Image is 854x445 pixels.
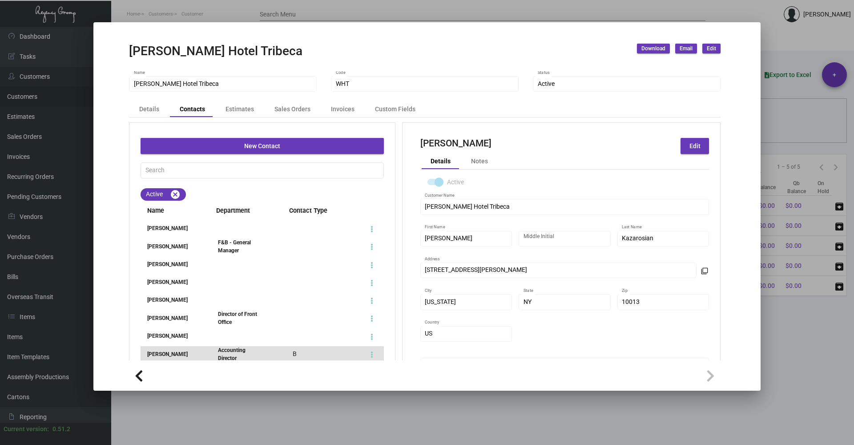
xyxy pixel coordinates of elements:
div: Invoices [331,105,354,114]
div: Sales Orders [274,105,310,114]
div: Notes [471,157,488,166]
div: Details [139,105,159,114]
button: Download [637,44,670,53]
span: Edit [689,142,701,150]
div: [PERSON_NAME] [141,296,201,304]
mat-chip: B [287,349,302,359]
span: New Contact [244,142,280,150]
mat-chip: Active [141,188,186,201]
mat-icon: cancel [170,189,181,200]
div: F&B - General Manager [218,239,266,255]
span: Download [641,45,665,53]
button: Edit [681,138,709,154]
div: Contacts [180,105,205,114]
div: Current version: [4,425,49,434]
span: Department [209,206,270,216]
div: [PERSON_NAME] [141,260,201,268]
div: Custom Fields [375,105,415,114]
div: Director of Front Office [218,310,266,326]
div: Details [431,157,451,166]
span: Contact Type [282,206,384,216]
span: Edit [707,45,716,53]
div: [PERSON_NAME] [141,314,201,322]
span: Active [447,177,464,187]
div: Estimates [226,105,254,114]
div: [PERSON_NAME] [141,278,201,286]
span: Active [538,80,555,87]
h4: [PERSON_NAME] [420,138,491,150]
input: Search [145,167,379,174]
span: Email [680,45,693,53]
div: 0.51.2 [52,425,70,434]
div: [PERSON_NAME] [141,224,201,232]
h2: [PERSON_NAME] Hotel Tribeca [129,44,302,59]
div: [PERSON_NAME] [141,332,201,340]
input: Enter a location [425,267,692,274]
div: [PERSON_NAME] [141,243,201,251]
span: Name [141,206,201,216]
div: [PERSON_NAME] [141,350,201,358]
div: Accounting Director [218,346,266,362]
button: New Contact [141,138,384,154]
mat-icon: filter_none [701,270,708,277]
button: Email [675,44,697,53]
button: Edit [702,44,721,53]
